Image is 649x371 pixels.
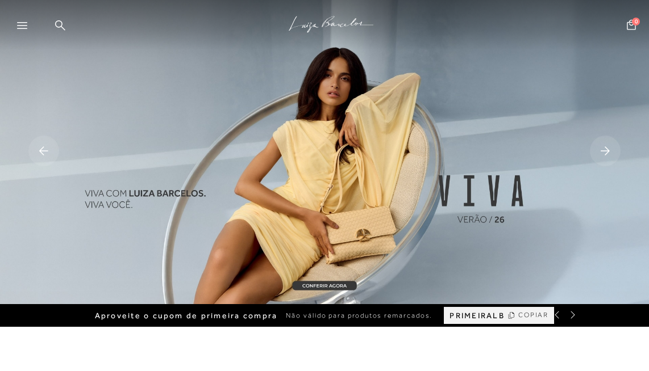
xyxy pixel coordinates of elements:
[623,19,639,34] button: 0
[632,18,640,26] span: 0
[450,311,504,321] span: PRIMEIRALB
[95,311,278,321] span: Aproveite o cupom de primeira compra
[286,311,432,321] span: Não válido para produtos remarcados.
[518,310,549,321] span: COPIAR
